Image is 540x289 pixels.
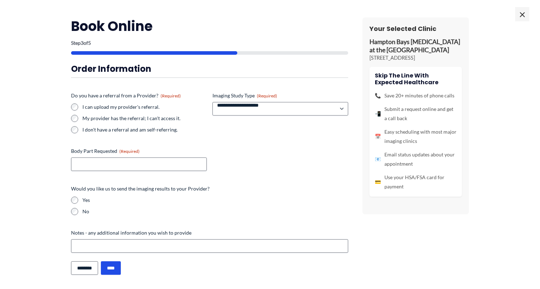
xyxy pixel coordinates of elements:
[375,105,457,123] li: Submit a request online and get a call back
[515,7,529,21] span: ×
[369,54,462,61] p: [STREET_ADDRESS]
[71,63,348,74] h3: Order Information
[71,148,207,155] label: Body Part Requested
[375,150,457,168] li: Email status updates about your appointment
[119,149,140,154] span: (Required)
[71,92,181,99] legend: Do you have a referral from a Provider?
[257,93,277,98] span: (Required)
[71,185,210,192] legend: Would you like us to send the imaging results to your Provider?
[88,40,91,46] span: 5
[82,126,207,133] label: I don't have a referral and am self-referring.
[375,91,381,100] span: 📞
[82,208,348,215] label: No
[369,25,462,33] h3: Your Selected Clinic
[82,197,348,204] label: Yes
[82,103,207,111] label: I can upload my provider's referral.
[375,173,457,191] li: Use your HSA/FSA card for payment
[71,229,348,236] label: Notes - any additional information you wish to provide
[71,17,348,35] h2: Book Online
[212,92,348,99] label: Imaging Study Type
[369,38,462,54] p: Hampton Bays [MEDICAL_DATA] at the [GEOGRAPHIC_DATA]
[71,41,348,46] p: Step of
[375,91,457,100] li: Save 20+ minutes of phone calls
[375,155,381,164] span: 📧
[81,40,83,46] span: 3
[375,177,381,187] span: 💳
[375,72,457,86] h4: Skip the line with Expected Healthcare
[82,115,207,122] label: My provider has the referral; I can't access it.
[375,132,381,141] span: 📅
[375,127,457,146] li: Easy scheduling with most major imaging clinics
[161,93,181,98] span: (Required)
[375,109,381,118] span: 📲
